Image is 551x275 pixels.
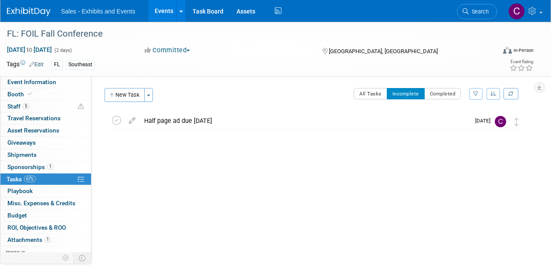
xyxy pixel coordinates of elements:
div: Event Format [456,45,534,58]
button: Incomplete [387,88,425,99]
button: All Tasks [354,88,387,99]
span: Travel Reservations [7,115,61,122]
a: edit [125,117,140,125]
a: Attachments1 [0,234,91,246]
span: ROI, Objectives & ROO [7,224,66,231]
a: Booth [0,88,91,100]
td: Toggle Event Tabs [74,252,91,264]
span: Budget [7,212,27,219]
td: Personalize Event Tab Strip [58,252,74,264]
span: 5 [23,103,29,109]
i: Move task [514,118,519,126]
div: FL: FOIL Fall Conference [4,26,489,42]
td: Tags [7,60,44,70]
a: Search [457,4,497,19]
div: Half page ad due [DATE] [140,113,470,128]
a: Edit [29,61,44,68]
a: Misc. Expenses & Credits [0,197,91,209]
span: 1 [47,163,54,170]
span: Staff [7,103,29,110]
a: Event Information [0,76,91,88]
img: Format-Inperson.png [503,47,512,54]
span: Tasks [7,176,36,183]
span: Event Information [7,78,56,85]
a: Refresh [504,88,518,99]
img: ExhibitDay [7,7,51,16]
span: 67% [24,176,36,182]
span: Giveaways [7,139,36,146]
span: (2 days) [54,48,72,53]
span: Search [469,8,489,15]
span: Potential Scheduling Conflict -- at least one attendee is tagged in another overlapping event. [78,103,84,111]
span: Asset Reservations [7,127,59,134]
span: to [25,46,34,53]
a: Staff5 [0,101,91,112]
a: Playbook [0,185,91,197]
img: Christine Lurz [508,3,525,20]
div: Event Rating [510,60,533,64]
div: FL [51,60,63,69]
span: Sales - Exhibits and Events [61,8,135,15]
button: Committed [142,46,193,55]
div: Southeast [66,60,95,69]
span: Attachments [7,236,51,243]
span: Shipments [7,151,37,158]
span: [DATE] [DATE] [7,46,52,54]
div: In-Person [513,47,534,54]
a: Budget [0,210,91,221]
a: Shipments [0,149,91,161]
span: more [6,248,20,255]
span: 1 [44,236,51,243]
a: Tasks67% [0,173,91,185]
span: Sponsorships [7,163,54,170]
a: Sponsorships1 [0,161,91,173]
span: Misc. Expenses & Credits [7,200,75,207]
span: [DATE] [475,118,495,124]
span: Booth [7,91,34,98]
button: New Task [105,88,145,102]
a: Travel Reservations [0,112,91,124]
a: Giveaways [0,137,91,149]
span: Playbook [7,187,33,194]
button: Completed [424,88,461,99]
a: Asset Reservations [0,125,91,136]
a: more [0,246,91,258]
img: Christine Lurz [495,116,506,127]
a: ROI, Objectives & ROO [0,222,91,234]
i: Booth reservation complete [28,92,32,96]
span: [GEOGRAPHIC_DATA], [GEOGRAPHIC_DATA] [329,48,438,54]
